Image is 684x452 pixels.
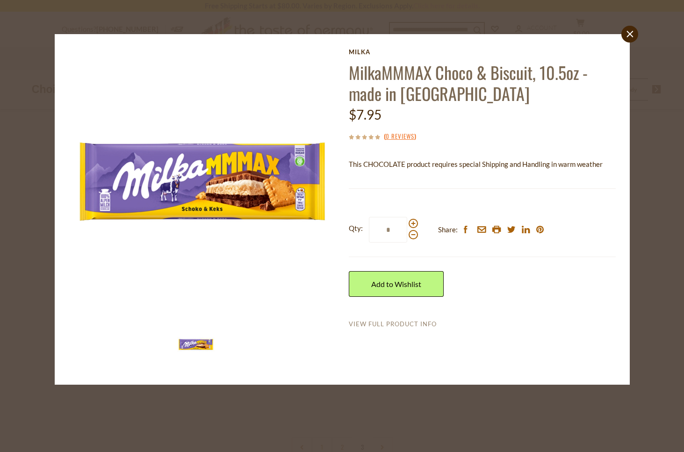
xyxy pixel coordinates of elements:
[369,217,407,243] input: Qty:
[438,224,458,236] span: Share:
[69,48,336,315] img: MilkaMMMAX Choco & Biscuit
[384,131,416,141] span: ( )
[349,271,444,297] a: Add to Wishlist
[349,107,382,122] span: $7.95
[349,48,615,56] a: Milka
[177,326,215,363] img: MilkaMMMAX Choco & Biscuit
[349,222,363,234] strong: Qty:
[386,131,414,142] a: 0 Reviews
[349,60,588,106] a: MilkaMMMAX Choco & Biscuit, 10.5oz - made in [GEOGRAPHIC_DATA]
[349,320,437,329] a: View Full Product Info
[358,177,615,189] li: We will ship this product in heat-protective packaging and ice during warm weather months or to w...
[349,158,615,170] p: This CHOCOLATE product requires special Shipping and Handling in warm weather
